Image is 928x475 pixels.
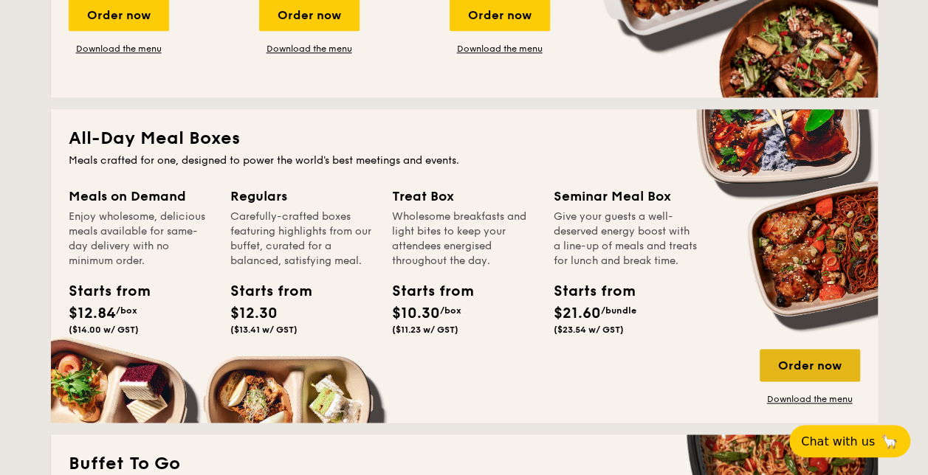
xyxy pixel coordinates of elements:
[450,43,550,55] a: Download the menu
[230,209,374,268] div: Carefully-crafted boxes featuring highlights from our buffet, curated for a balanced, satisfying ...
[392,280,458,302] div: Starts from
[230,280,297,302] div: Starts from
[230,305,278,322] span: $12.30
[554,209,698,268] div: Give your guests a well-deserved energy boost with a line-up of meals and treats for lunch and br...
[554,186,698,207] div: Seminar Meal Box
[392,305,440,322] span: $10.30
[69,280,135,302] div: Starts from
[392,209,536,268] div: Wholesome breakfasts and light bites to keep your attendees energised throughout the day.
[601,305,636,316] span: /bundle
[69,43,169,55] a: Download the menu
[392,186,536,207] div: Treat Box
[69,153,860,168] div: Meals crafted for one, designed to power the world's best meetings and events.
[230,325,298,335] span: ($13.41 w/ GST)
[554,325,624,335] span: ($23.54 w/ GST)
[69,186,213,207] div: Meals on Demand
[789,425,910,457] button: Chat with us🦙
[230,186,374,207] div: Regulars
[554,280,620,302] div: Starts from
[392,325,458,335] span: ($11.23 w/ GST)
[760,349,860,381] div: Order now
[69,325,139,335] span: ($14.00 w/ GST)
[69,209,213,268] div: Enjoy wholesome, delicious meals available for same-day delivery with no minimum order.
[760,393,860,405] a: Download the menu
[69,127,860,150] h2: All-Day Meal Boxes
[116,305,137,316] span: /box
[69,305,116,322] span: $12.84
[554,305,601,322] span: $21.60
[801,434,875,448] span: Chat with us
[881,433,898,450] span: 🦙
[259,43,360,55] a: Download the menu
[440,305,461,316] span: /box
